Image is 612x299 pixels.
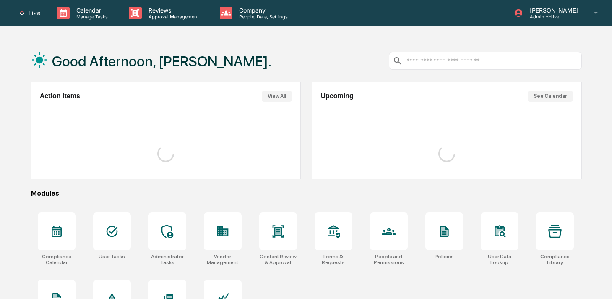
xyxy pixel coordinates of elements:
[142,14,203,20] p: Approval Management
[370,254,408,265] div: People and Permissions
[259,254,297,265] div: Content Review & Approval
[70,14,112,20] p: Manage Tasks
[536,254,574,265] div: Compliance Library
[435,254,454,260] div: Policies
[315,254,352,265] div: Forms & Requests
[528,91,573,102] button: See Calendar
[523,14,582,20] p: Admin • Hiive
[142,7,203,14] p: Reviews
[38,254,76,265] div: Compliance Calendar
[481,254,518,265] div: User Data Lookup
[204,254,242,265] div: Vendor Management
[320,92,353,100] h2: Upcoming
[99,254,125,260] div: User Tasks
[52,53,271,70] h1: Good Afternoon, [PERSON_NAME].
[148,254,186,265] div: Administrator Tasks
[70,7,112,14] p: Calendar
[20,11,40,16] img: logo
[40,92,80,100] h2: Action Items
[31,189,582,197] div: Modules
[232,14,292,20] p: People, Data, Settings
[232,7,292,14] p: Company
[523,7,582,14] p: [PERSON_NAME]
[262,91,292,102] button: View All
